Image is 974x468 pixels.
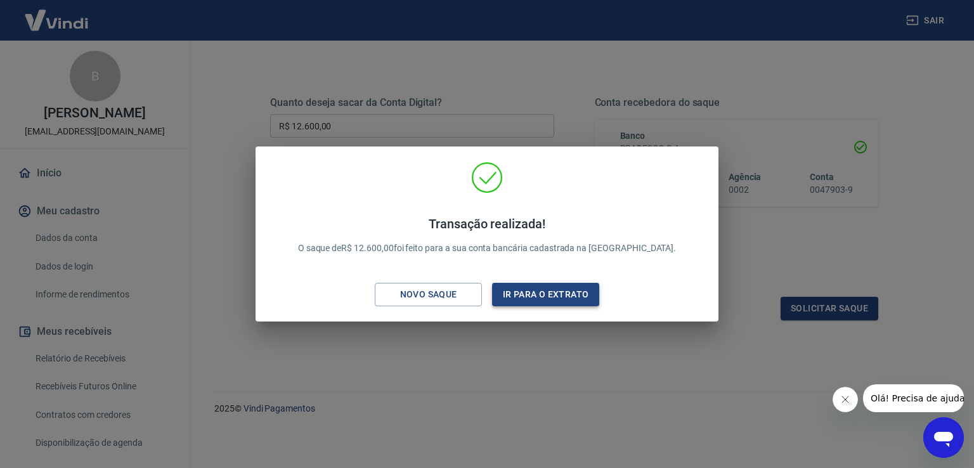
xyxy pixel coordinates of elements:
div: Novo saque [385,287,472,302]
iframe: Botão para abrir a janela de mensagens [923,417,964,458]
h4: Transação realizada! [298,216,677,231]
p: O saque de R$ 12.600,00 foi feito para a sua conta bancária cadastrada na [GEOGRAPHIC_DATA]. [298,216,677,255]
button: Ir para o extrato [492,283,599,306]
iframe: Mensagem da empresa [863,384,964,412]
iframe: Fechar mensagem [833,387,858,412]
button: Novo saque [375,283,482,306]
span: Olá! Precisa de ajuda? [8,9,107,19]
